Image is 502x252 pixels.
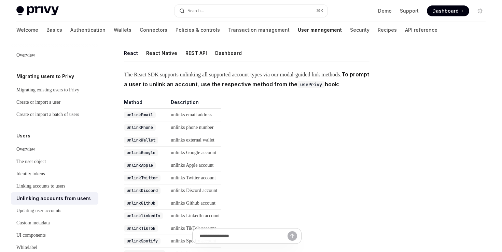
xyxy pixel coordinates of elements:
[215,45,242,61] button: Dashboard
[11,96,98,108] a: Create or import a user
[124,112,156,118] code: unlinkEmail
[316,8,323,14] span: ⌘ K
[168,197,221,210] td: unlinks Github account
[16,51,35,59] div: Overview
[124,70,369,89] span: The React SDK supports unlinking all supported account types via our modal-guided link methods.
[16,170,45,178] div: Identity tokens
[16,22,38,38] a: Welcome
[475,5,486,16] button: Toggle dark mode
[16,194,91,203] div: Unlinking accounts from users
[11,143,98,155] a: Overview
[405,22,437,38] a: API reference
[114,22,131,38] a: Wallets
[16,231,46,239] div: UI components
[124,187,161,194] code: unlinkDiscord
[11,108,98,121] a: Create or import a batch of users
[168,172,221,184] td: unlinks Twitter account
[16,182,65,190] div: Linking accounts to users
[124,212,163,219] code: unlinklinkedIn
[124,200,158,207] code: unlinkGithub
[168,109,221,121] td: unlinks email address
[168,147,221,159] td: unlinks Google account
[11,84,98,96] a: Migrating existing users to Privy
[11,217,98,229] a: Custom metadata
[124,149,158,156] code: unlinkGoogle
[16,207,61,215] div: Updating user accounts
[146,45,177,61] button: React Native
[70,22,106,38] a: Authentication
[378,8,392,14] a: Demo
[11,155,98,168] a: The user object
[168,121,221,134] td: unlinks phone number
[350,22,369,38] a: Security
[16,6,59,16] img: light logo
[168,159,221,172] td: unlinks Apple account
[124,137,158,144] code: unlinkWallet
[168,210,221,222] td: unlinks LinkedIn account
[400,8,419,14] a: Support
[16,98,60,106] div: Create or import a user
[124,175,161,181] code: unlinkTwitter
[124,99,168,109] th: Method
[16,158,46,166] div: The user object
[124,225,158,232] code: unlinkTikTok
[140,22,167,38] a: Connectors
[432,8,459,14] span: Dashboard
[16,219,50,227] div: Custom metadata
[16,110,79,119] div: Create or import a batch of users
[288,231,297,241] button: Send message
[16,243,37,252] div: Whitelabel
[11,205,98,217] a: Updating user accounts
[11,168,98,180] a: Identity tokens
[298,22,342,38] a: User management
[378,22,397,38] a: Recipes
[16,86,79,94] div: Migrating existing users to Privy
[11,192,98,205] a: Unlinking accounts from users
[185,45,207,61] button: REST API
[11,229,98,241] a: UI components
[176,22,220,38] a: Policies & controls
[228,22,290,38] a: Transaction management
[11,49,98,61] a: Overview
[16,145,35,153] div: Overview
[168,134,221,147] td: unlinks external wallet
[124,124,156,131] code: unlinkPhone
[46,22,62,38] a: Basics
[16,132,30,140] h5: Users
[297,81,325,88] code: usePrivy
[187,7,204,15] div: Search...
[124,162,156,169] code: unlinkApple
[168,222,221,235] td: unlinks TikTok account
[427,5,469,16] a: Dashboard
[168,184,221,197] td: unlinks Discord account
[11,180,98,192] a: Linking accounts to users
[16,72,74,80] h5: Migrating users to Privy
[124,45,138,61] button: React
[175,5,327,17] button: Search...⌘K
[168,99,221,109] th: Description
